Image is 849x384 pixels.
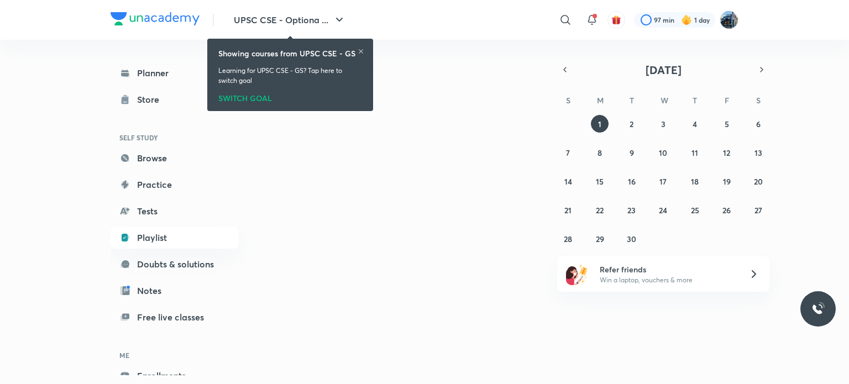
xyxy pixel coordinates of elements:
abbr: September 6, 2025 [756,119,761,129]
abbr: September 17, 2025 [659,176,667,187]
button: September 19, 2025 [718,172,736,190]
abbr: September 29, 2025 [596,234,604,244]
button: UPSC CSE - Optiona ... [227,9,353,31]
button: September 22, 2025 [591,201,609,219]
button: September 10, 2025 [654,144,672,161]
button: September 26, 2025 [718,201,736,219]
p: Learning for UPSC CSE - GS? Tap here to switch goal [218,66,362,86]
abbr: Saturday [756,95,761,106]
a: Doubts & solutions [111,253,239,275]
abbr: September 22, 2025 [596,205,604,215]
abbr: September 10, 2025 [659,148,667,158]
abbr: September 20, 2025 [754,176,763,187]
abbr: September 13, 2025 [754,148,762,158]
a: Planner [111,62,239,84]
abbr: Monday [597,95,604,106]
img: avatar [611,15,621,25]
abbr: Friday [725,95,729,106]
abbr: September 7, 2025 [566,148,570,158]
button: September 20, 2025 [750,172,767,190]
p: Win a laptop, vouchers & more [600,275,736,285]
abbr: Thursday [693,95,697,106]
button: September 12, 2025 [718,144,736,161]
button: September 29, 2025 [591,230,609,248]
abbr: September 16, 2025 [628,176,636,187]
button: September 14, 2025 [559,172,577,190]
h6: SELF STUDY [111,128,239,147]
a: Company Logo [111,12,200,28]
div: Store [137,93,166,106]
abbr: September 4, 2025 [693,119,697,129]
button: [DATE] [573,62,754,77]
abbr: September 24, 2025 [659,205,667,215]
button: September 17, 2025 [654,172,672,190]
a: Practice [111,173,239,196]
button: September 24, 2025 [654,201,672,219]
button: September 30, 2025 [623,230,641,248]
button: September 18, 2025 [686,172,704,190]
abbr: September 15, 2025 [596,176,604,187]
a: Store [111,88,239,111]
abbr: September 21, 2025 [564,205,572,215]
button: avatar [607,11,625,29]
img: referral [566,263,588,285]
button: September 6, 2025 [750,115,767,133]
button: September 9, 2025 [623,144,641,161]
span: [DATE] [646,62,682,77]
abbr: September 9, 2025 [630,148,634,158]
a: Free live classes [111,306,239,328]
abbr: Tuesday [630,95,634,106]
button: September 13, 2025 [750,144,767,161]
abbr: September 2, 2025 [630,119,633,129]
div: SWITCH GOAL [218,90,362,102]
abbr: September 1, 2025 [598,119,601,129]
img: ttu [811,302,825,315]
button: September 27, 2025 [750,201,767,219]
abbr: September 26, 2025 [722,205,731,215]
button: September 28, 2025 [559,230,577,248]
abbr: September 11, 2025 [691,148,698,158]
abbr: September 23, 2025 [627,205,636,215]
a: Notes [111,280,239,302]
abbr: September 25, 2025 [691,205,699,215]
abbr: Wednesday [661,95,668,106]
button: September 7, 2025 [559,144,577,161]
button: September 3, 2025 [654,115,672,133]
abbr: Sunday [566,95,570,106]
button: September 15, 2025 [591,172,609,190]
img: Company Logo [111,12,200,25]
h6: Refer friends [600,264,736,275]
abbr: September 30, 2025 [627,234,636,244]
button: September 1, 2025 [591,115,609,133]
a: Browse [111,147,239,169]
button: September 5, 2025 [718,115,736,133]
button: September 21, 2025 [559,201,577,219]
button: September 4, 2025 [686,115,704,133]
button: September 2, 2025 [623,115,641,133]
abbr: September 14, 2025 [564,176,572,187]
button: September 11, 2025 [686,144,704,161]
abbr: September 18, 2025 [691,176,699,187]
button: September 8, 2025 [591,144,609,161]
abbr: September 19, 2025 [723,176,731,187]
h6: Showing courses from UPSC CSE - GS [218,48,355,59]
abbr: September 27, 2025 [754,205,762,215]
a: Playlist [111,227,239,249]
abbr: September 5, 2025 [725,119,729,129]
a: Tests [111,200,239,222]
button: September 23, 2025 [623,201,641,219]
abbr: September 12, 2025 [723,148,730,158]
abbr: September 28, 2025 [564,234,572,244]
h6: ME [111,346,239,365]
button: September 25, 2025 [686,201,704,219]
img: I A S babu [720,10,738,29]
img: streak [681,14,692,25]
button: September 16, 2025 [623,172,641,190]
abbr: September 3, 2025 [661,119,665,129]
abbr: September 8, 2025 [598,148,602,158]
